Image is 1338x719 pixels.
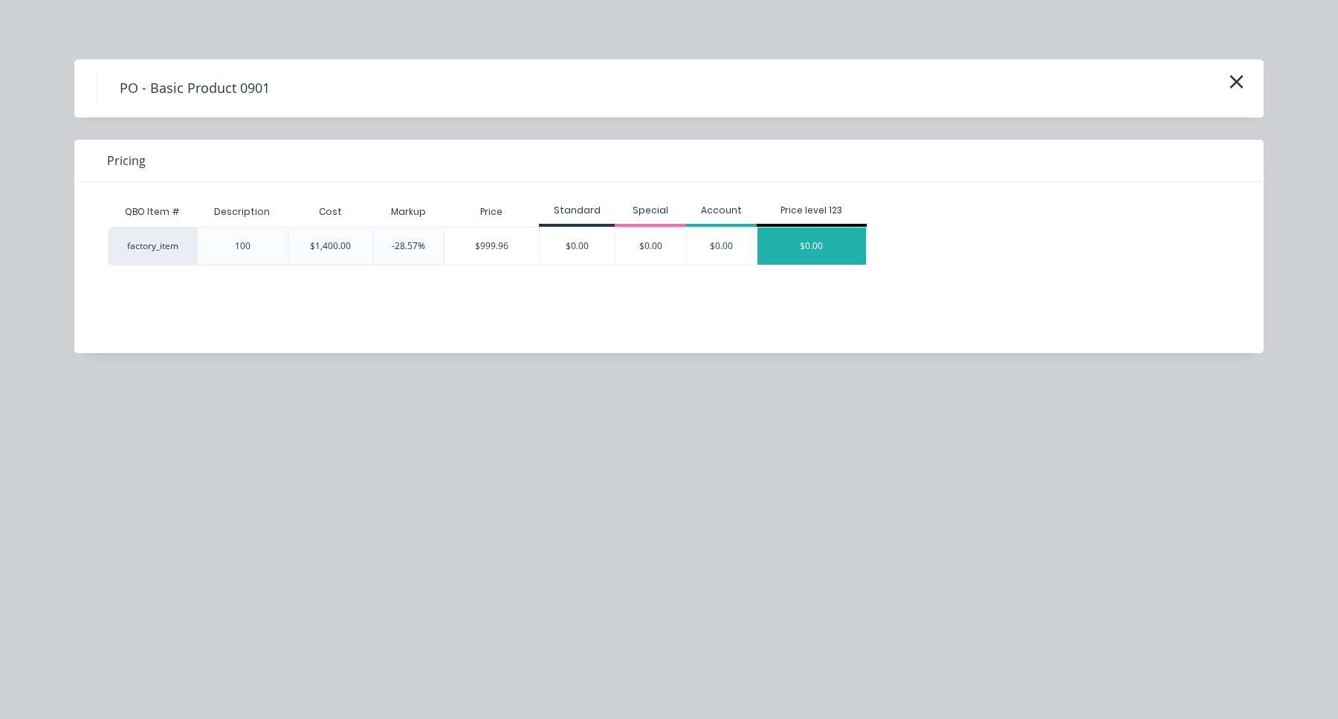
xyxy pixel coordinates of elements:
[615,228,686,265] div: $0.00
[445,228,539,265] div: $999.96
[288,197,373,227] div: Cost
[235,239,251,253] div: 100
[757,204,867,217] div: Price level 123
[97,74,292,103] h4: PO - Basic Product 0901
[444,197,539,227] div: Price
[687,228,757,265] div: $0.00
[540,228,615,265] div: $0.00
[757,228,866,265] div: $0.00
[539,204,615,217] div: Standard
[310,239,351,253] div: $1,400.00
[107,152,146,170] span: Pricing
[108,197,197,227] div: QBO Item #
[615,204,686,217] div: Special
[373,197,445,227] div: Markup
[108,227,197,265] div: factory_item
[202,193,282,230] div: Description
[392,239,425,253] div: -28.57%
[686,204,757,217] div: Account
